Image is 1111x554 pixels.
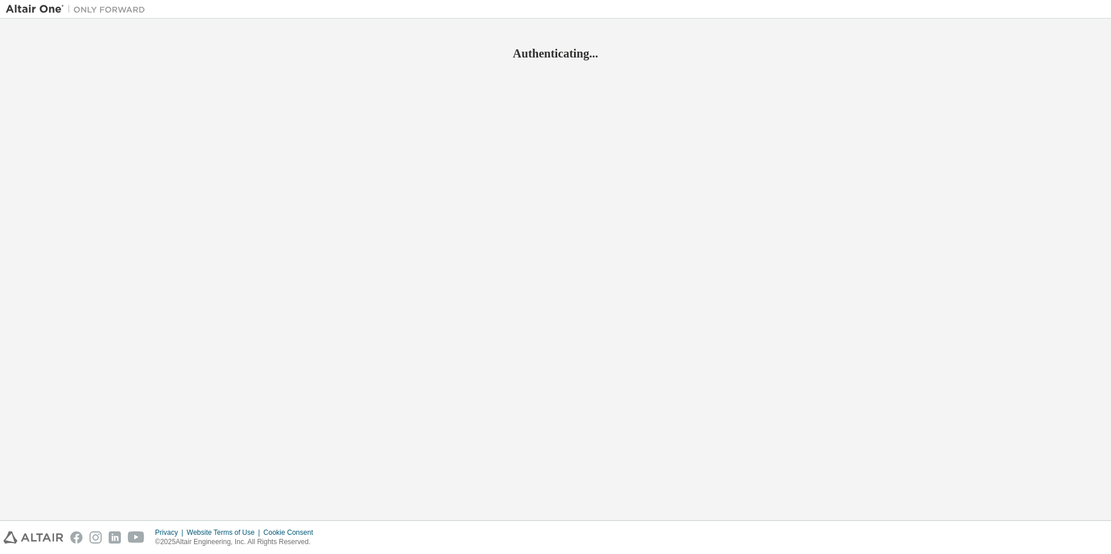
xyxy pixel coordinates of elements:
[155,528,187,537] div: Privacy
[6,3,151,15] img: Altair One
[263,528,320,537] div: Cookie Consent
[187,528,263,537] div: Website Terms of Use
[6,46,1105,61] h2: Authenticating...
[128,531,145,544] img: youtube.svg
[109,531,121,544] img: linkedin.svg
[70,531,83,544] img: facebook.svg
[3,531,63,544] img: altair_logo.svg
[89,531,102,544] img: instagram.svg
[155,537,320,547] p: © 2025 Altair Engineering, Inc. All Rights Reserved.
